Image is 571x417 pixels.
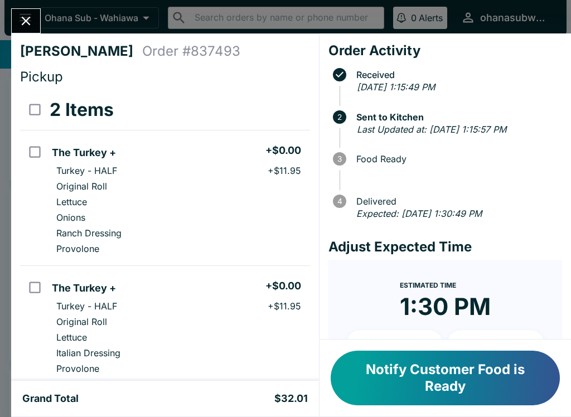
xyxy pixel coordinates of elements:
span: Sent to Kitchen [351,112,562,122]
h4: Order # 837493 [142,43,240,60]
text: 2 [337,113,342,122]
span: Received [351,70,562,80]
p: Original Roll [56,181,107,192]
p: + $11.95 [268,300,301,312]
h4: [PERSON_NAME] [20,43,142,60]
h3: 2 Items [50,99,114,121]
h4: Adjust Expected Time [328,239,562,255]
p: Turkey - HALF [56,165,117,176]
text: 3 [337,154,342,163]
h5: $32.01 [274,392,308,405]
p: Original Roll [56,316,107,327]
p: Lettuce [56,196,87,207]
h5: The Turkey + [52,282,116,295]
p: + $11.95 [268,165,301,176]
em: [DATE] 1:15:49 PM [357,81,435,93]
h4: Order Activity [328,42,562,59]
h5: + $0.00 [265,144,301,157]
h5: Grand Total [22,392,79,405]
p: Italian Dressing [56,347,120,358]
span: Delivered [351,196,562,206]
time: 1:30 PM [400,292,491,321]
em: Last Updated at: [DATE] 1:15:57 PM [357,124,506,135]
p: Turkey - HALF [56,300,117,312]
h5: + $0.00 [265,279,301,293]
button: + 20 [447,330,544,358]
p: Provolone [56,363,99,374]
span: Estimated Time [400,281,456,289]
text: 4 [337,197,342,206]
em: Expected: [DATE] 1:30:49 PM [356,208,482,219]
p: Onions [56,212,85,223]
p: Lettuce [56,332,87,343]
p: Ranch Dressing [56,227,122,239]
button: Close [12,9,40,33]
button: Notify Customer Food is Ready [331,351,560,405]
h5: The Turkey + [52,146,116,159]
p: Provolone [56,243,99,254]
span: Food Ready [351,154,562,164]
span: Pickup [20,69,63,85]
button: + 10 [346,330,443,358]
table: orders table [20,90,310,385]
